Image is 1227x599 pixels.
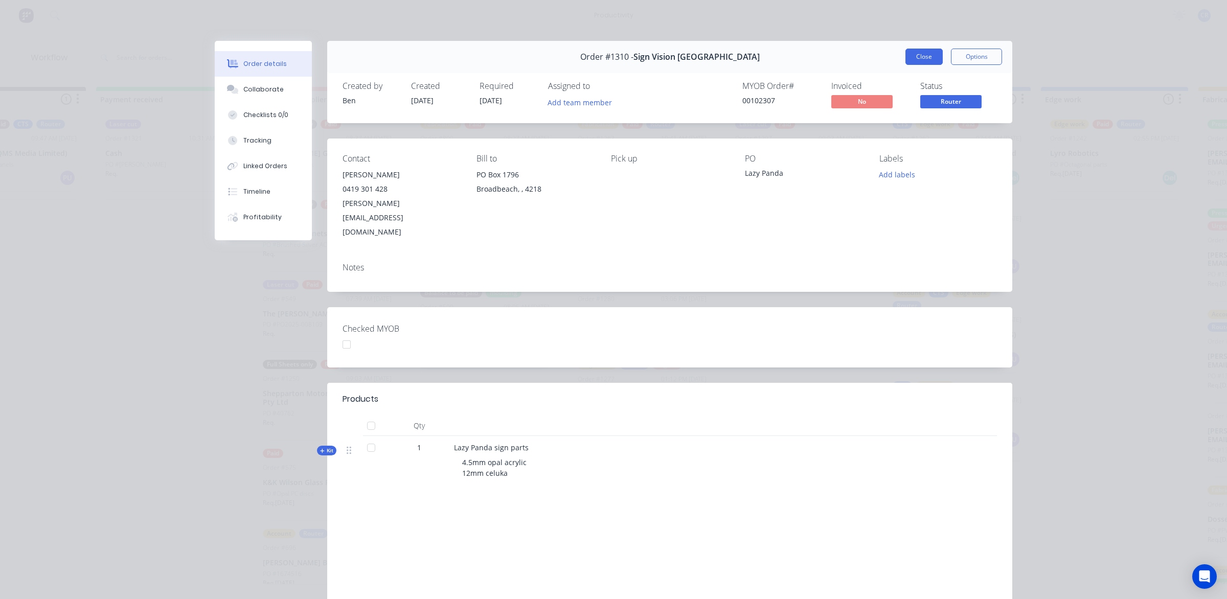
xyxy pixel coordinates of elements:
[920,81,997,91] div: Status
[411,96,434,105] span: [DATE]
[215,77,312,102] button: Collaborate
[633,52,760,62] span: Sign Vision [GEOGRAPHIC_DATA]
[343,393,378,405] div: Products
[476,182,594,196] div: Broadbeach, , 4218
[611,154,729,164] div: Pick up
[243,213,282,222] div: Profitability
[243,85,284,94] div: Collaborate
[548,95,618,109] button: Add team member
[343,95,399,106] div: Ben
[1192,564,1217,589] div: Open Intercom Messenger
[343,263,997,272] div: Notes
[215,128,312,153] button: Tracking
[462,457,527,478] span: 4.5mm opal acrylic 12mm celuka
[742,95,819,106] div: 00102307
[879,154,997,164] div: Labels
[873,168,920,181] button: Add labels
[343,182,460,196] div: 0419 301 428
[476,168,594,182] div: PO Box 1796
[417,442,421,453] span: 1
[243,110,288,120] div: Checklists 0/0
[343,322,470,335] label: Checked MYOB
[831,81,908,91] div: Invoiced
[745,154,862,164] div: PO
[742,81,819,91] div: MYOB Order #
[317,446,336,455] div: Kit
[243,59,287,68] div: Order details
[215,179,312,204] button: Timeline
[215,102,312,128] button: Checklists 0/0
[243,187,270,196] div: Timeline
[920,95,982,110] button: Router
[411,81,467,91] div: Created
[580,52,633,62] span: Order #1310 -
[343,168,460,239] div: [PERSON_NAME]0419 301 428[PERSON_NAME][EMAIL_ADDRESS][DOMAIN_NAME]
[389,416,450,436] div: Qty
[215,51,312,77] button: Order details
[745,168,862,182] div: Lazy Panda
[542,95,618,109] button: Add team member
[548,81,650,91] div: Assigned to
[215,153,312,179] button: Linked Orders
[476,154,594,164] div: Bill to
[343,196,460,239] div: [PERSON_NAME][EMAIL_ADDRESS][DOMAIN_NAME]
[343,154,460,164] div: Contact
[951,49,1002,65] button: Options
[243,162,287,171] div: Linked Orders
[343,168,460,182] div: [PERSON_NAME]
[831,95,893,108] span: No
[476,168,594,200] div: PO Box 1796Broadbeach, , 4218
[343,81,399,91] div: Created by
[480,96,502,105] span: [DATE]
[480,81,536,91] div: Required
[454,443,529,452] span: Lazy Panda sign parts
[243,136,271,145] div: Tracking
[215,204,312,230] button: Profitability
[905,49,943,65] button: Close
[320,447,333,454] span: Kit
[920,95,982,108] span: Router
